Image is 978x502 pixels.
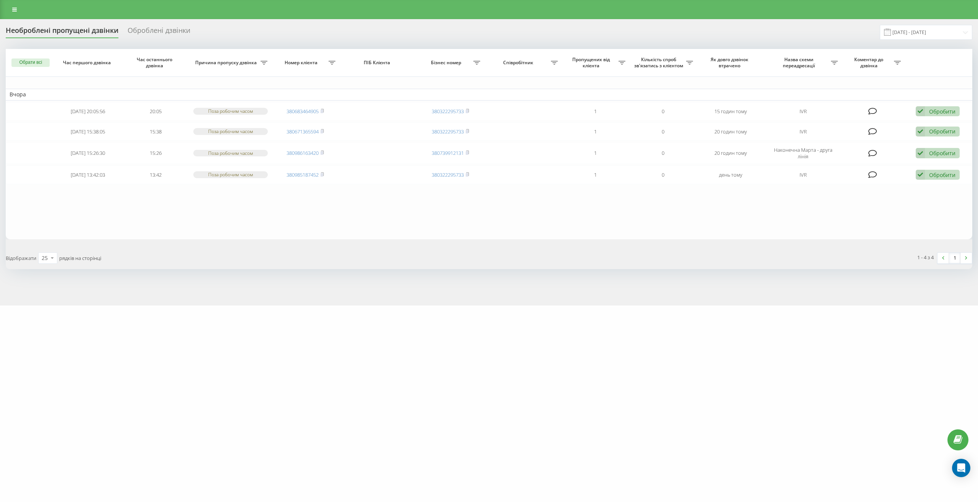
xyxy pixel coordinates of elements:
[6,89,972,100] td: Вчора
[562,122,629,141] td: 1
[629,102,697,121] td: 0
[432,128,464,135] a: 380322295733
[193,60,261,66] span: Причина пропуску дзвінка
[128,26,190,38] div: Оброблені дзвінки
[562,102,629,121] td: 1
[768,57,831,68] span: Назва схеми переадресації
[929,149,955,157] div: Обробити
[11,58,50,67] button: Обрати всі
[193,150,268,156] div: Поза робочим часом
[128,57,182,68] span: Час останнього дзвінка
[704,57,758,68] span: Як довго дзвінок втрачено
[54,142,122,164] td: [DATE] 15:26:30
[54,122,122,141] td: [DATE] 15:38:05
[764,166,842,184] td: IVR
[929,108,955,115] div: Обробити
[54,102,122,121] td: [DATE] 20:05:56
[929,171,955,179] div: Обробити
[420,60,473,66] span: Бізнес номер
[122,142,189,164] td: 15:26
[6,255,36,262] span: Відображати
[629,142,697,164] td: 0
[629,122,697,141] td: 0
[122,122,189,141] td: 15:38
[562,142,629,164] td: 1
[193,108,268,114] div: Поза робочим часом
[287,108,319,115] a: 380683464905
[6,26,118,38] div: Необроблені пропущені дзвінки
[488,60,551,66] span: Співробітник
[59,255,101,262] span: рядків на сторінці
[432,108,464,115] a: 380322295733
[697,166,764,184] td: день тому
[629,166,697,184] td: 0
[287,149,319,156] a: 380986163420
[697,122,764,141] td: 20 годин тому
[697,102,764,121] td: 15 годин тому
[764,142,842,164] td: Наконечна Марта - друга лінія
[287,128,319,135] a: 380671365594
[287,171,319,178] a: 380985187452
[562,166,629,184] td: 1
[61,60,115,66] span: Час першого дзвінка
[917,253,934,261] div: 1 - 4 з 4
[193,171,268,178] div: Поза робочим часом
[565,57,619,68] span: Пропущених від клієнта
[949,253,960,263] a: 1
[697,142,764,164] td: 20 годин тому
[122,102,189,121] td: 20:05
[42,254,48,262] div: 25
[633,57,686,68] span: Кількість спроб зв'язатись з клієнтом
[432,149,464,156] a: 380739912131
[764,102,842,121] td: IVR
[929,128,955,135] div: Обробити
[952,459,970,477] div: Open Intercom Messenger
[764,122,842,141] td: IVR
[275,60,329,66] span: Номер клієнта
[347,60,409,66] span: ПІБ Клієнта
[193,128,268,135] div: Поза робочим часом
[122,166,189,184] td: 13:42
[432,171,464,178] a: 380322295733
[54,166,122,184] td: [DATE] 13:42:03
[845,57,894,68] span: Коментар до дзвінка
